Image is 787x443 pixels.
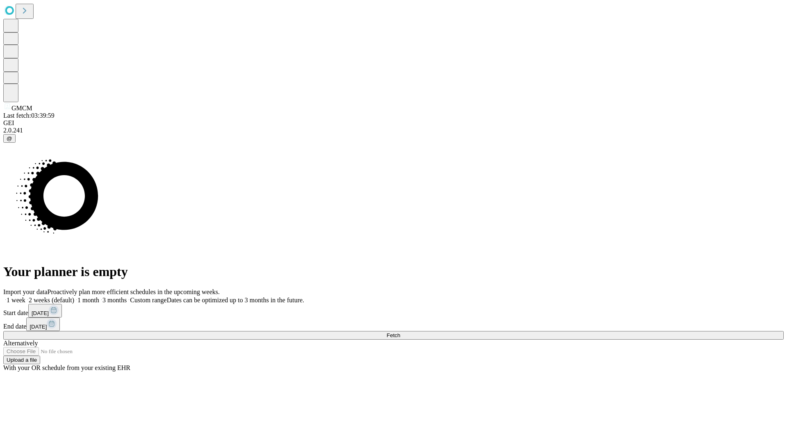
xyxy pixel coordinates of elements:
[3,356,40,364] button: Upload a file
[28,304,62,317] button: [DATE]
[32,310,49,316] span: [DATE]
[3,112,55,119] span: Last fetch: 03:39:59
[3,364,130,371] span: With your OR schedule from your existing EHR
[29,297,74,304] span: 2 weeks (default)
[11,105,32,112] span: GMCM
[130,297,166,304] span: Custom range
[7,297,25,304] span: 1 week
[387,332,400,338] span: Fetch
[3,127,784,134] div: 2.0.241
[3,134,16,143] button: @
[102,297,127,304] span: 3 months
[3,317,784,331] div: End date
[48,288,220,295] span: Proactively plan more efficient schedules in the upcoming weeks.
[30,324,47,330] span: [DATE]
[3,288,48,295] span: Import your data
[3,119,784,127] div: GEI
[3,264,784,279] h1: Your planner is empty
[26,317,60,331] button: [DATE]
[3,340,38,347] span: Alternatively
[7,135,12,142] span: @
[3,304,784,317] div: Start date
[167,297,304,304] span: Dates can be optimized up to 3 months in the future.
[77,297,99,304] span: 1 month
[3,331,784,340] button: Fetch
